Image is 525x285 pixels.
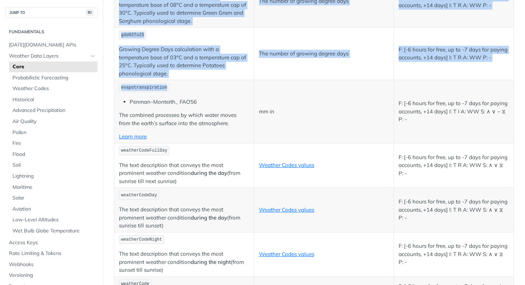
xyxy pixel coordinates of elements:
[9,149,97,160] a: Flood
[12,227,96,235] span: Wet Bulb Globe Temperature
[9,83,97,94] a: Weather Codes
[9,94,97,105] a: Historical
[9,73,97,83] a: Probabilistic Forecasting
[9,215,97,225] a: Low-Level Altitudes
[12,206,96,213] span: Aviation
[259,162,314,168] a: Weather Codes values
[5,29,97,35] h2: Fundamentals
[9,182,97,193] a: Maritime
[9,41,96,49] span: [DATE][DOMAIN_NAME] APIs
[5,270,97,281] a: Versioning
[9,239,96,246] span: Access Keys
[191,169,227,176] strong: during the day
[12,195,96,202] span: Solar
[191,259,231,265] strong: during the night
[121,237,162,242] span: weatherCodeNight
[5,7,97,18] button: JUMP TO⌘/
[12,129,96,136] span: Pollen
[86,10,94,16] span: ⌘/
[12,162,96,169] span: Soil
[9,53,88,60] span: Weather Data Layers
[119,45,249,78] p: Growing Degree Days calculation with a temperature base of 03°C and a temperature cap of 25°C. Ty...
[90,53,96,59] button: Hide subpages for Weather Data Layers
[9,250,96,257] span: Rate Limiting & Tokens
[259,251,314,257] a: Weather Codes values
[9,127,97,138] a: Pollen
[121,33,144,38] span: gdd03To25
[399,153,509,178] p: F: [-6 hours for free, up to -7 days for paying accounts, +14 days] I: T R A: WW S: ∧ ∨ ⧖ P: -
[9,261,96,268] span: Webhooks
[9,193,97,203] a: Solar
[9,116,97,127] a: Air Quality
[9,62,97,72] a: Core
[12,85,96,92] span: Weather Codes
[12,107,96,114] span: Advanced Precipitation
[259,50,389,58] p: The number of growing degree days
[259,108,389,116] p: mm in
[399,198,509,222] p: F: [-6 hours for free, up to -7 days for paying accounts, +14 days] I: T R A: WW S: ∧ ∨ ⧖ P: -
[130,98,249,106] li: Penman–Monteith_ FAO56
[12,173,96,180] span: Lightning
[5,259,97,270] a: Webhooks
[191,214,227,221] strong: during the day
[9,105,97,116] a: Advanced Precipitation
[9,160,97,171] a: Soil
[121,85,167,90] span: evapotranspiration
[9,272,96,279] span: Versioning
[9,171,97,182] a: Lightning
[119,111,249,127] p: The combined processes by which water moves from the earth’s surface into the atmosphere.
[119,206,249,230] p: The text description that conveys the most prominent weather condition (from sunrise till sunset)
[5,40,97,50] a: [DATE][DOMAIN_NAME] APIs
[12,118,96,125] span: Air Quality
[5,237,97,248] a: Access Keys
[121,193,157,198] span: weatherCodeDay
[9,204,97,215] a: Aviation
[12,96,96,103] span: Historical
[399,242,509,266] p: F: [-6 hours for free, up to -7 days for paying accounts, +14 days] I: T R A: WW S: ∧ ∨ ⧖ P: -
[5,51,97,62] a: Weather Data LayersHide subpages for Weather Data Layers
[399,46,509,62] p: F: [-6 hours for free, up to -7 days for paying accounts, +14 days] I: T R A: WW P: -
[12,140,96,147] span: Fire
[119,250,249,274] p: The text description that conveys the most prominent weather condition (from sunset till sunrise)
[259,206,314,213] a: Weather Codes values
[119,161,249,186] p: The text description that conveys the most prominent weather condition (from sunrise till next su...
[119,133,147,140] a: Learn more
[12,216,96,223] span: Low-Level Altitudes
[12,184,96,191] span: Maritime
[12,74,96,82] span: Probabilistic Forecasting
[9,226,97,236] a: Wet Bulb Globe Temperature
[121,148,167,153] span: weatherCodeFullDay
[9,138,97,149] a: Fire
[399,99,509,124] p: F: [-6 hours for free, up to -7 days for paying accounts, +14 days] I: T I A: WW S: ∧ ∨ ~ ⧖ P: -
[12,63,96,70] span: Core
[12,151,96,158] span: Flood
[5,248,97,259] a: Rate Limiting & Tokens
